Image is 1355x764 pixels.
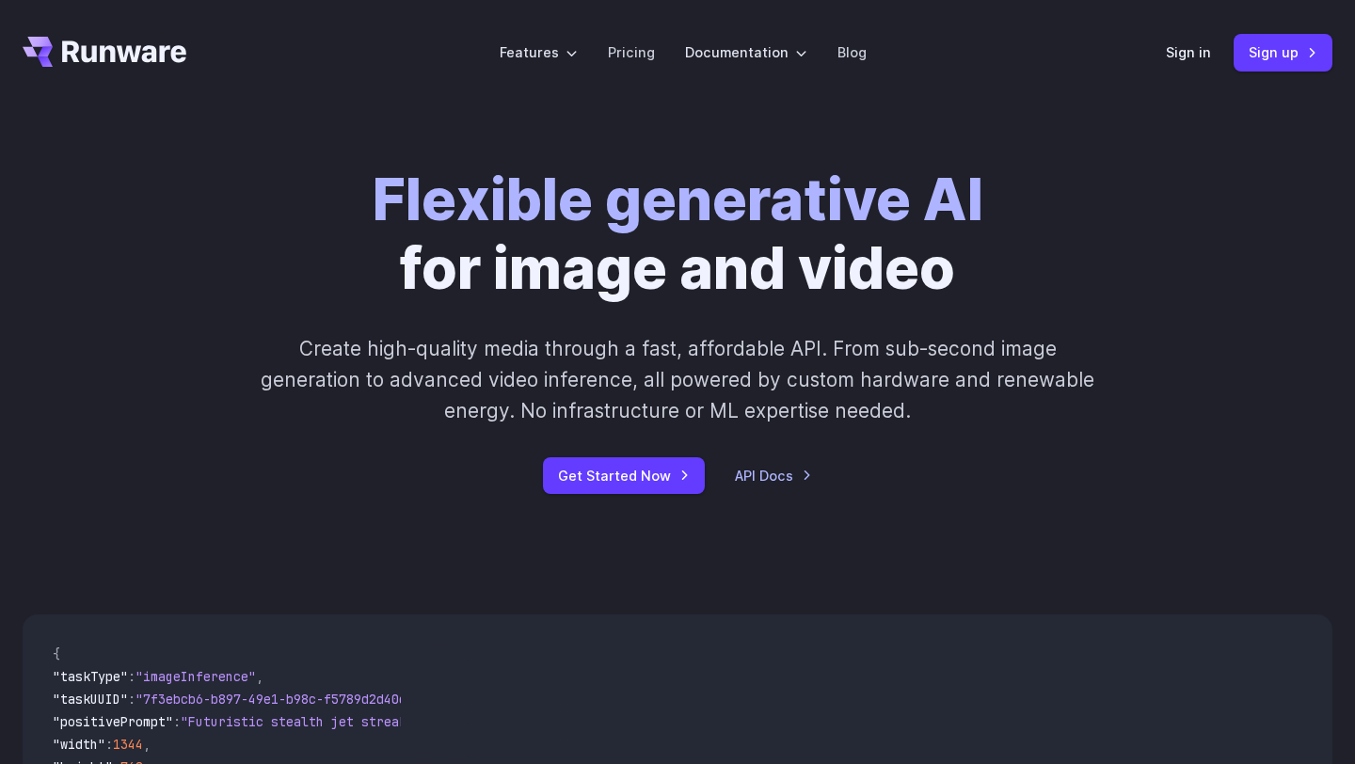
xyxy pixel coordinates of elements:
a: Blog [837,41,867,63]
a: Go to / [23,37,186,67]
span: 1344 [113,736,143,753]
a: Sign in [1166,41,1211,63]
strong: Flexible generative AI [373,165,983,234]
span: "taskType" [53,668,128,685]
span: : [128,668,135,685]
span: "7f3ebcb6-b897-49e1-b98c-f5789d2d40d7" [135,691,422,708]
span: "imageInference" [135,668,256,685]
span: : [173,713,181,730]
h1: for image and video [373,166,983,303]
span: , [256,668,263,685]
span: { [53,645,60,662]
p: Create high-quality media through a fast, affordable API. From sub-second image generation to adv... [259,333,1097,427]
a: Get Started Now [543,457,705,494]
span: "positivePrompt" [53,713,173,730]
span: "taskUUID" [53,691,128,708]
span: , [143,736,151,753]
span: "Futuristic stealth jet streaking through a neon-lit cityscape with glowing purple exhaust" [181,713,866,730]
label: Features [500,41,578,63]
span: : [105,736,113,753]
span: : [128,691,135,708]
a: API Docs [735,465,812,486]
a: Sign up [1234,34,1332,71]
label: Documentation [685,41,807,63]
a: Pricing [608,41,655,63]
span: "width" [53,736,105,753]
